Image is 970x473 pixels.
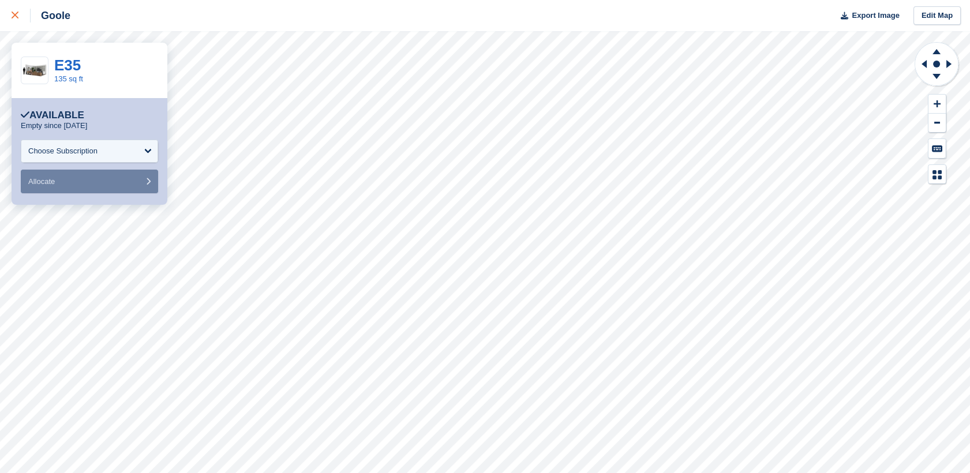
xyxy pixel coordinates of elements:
button: Allocate [21,170,158,193]
div: Goole [31,9,70,22]
div: Available [21,110,84,121]
button: Zoom In [928,95,946,114]
button: Map Legend [928,165,946,184]
a: 135 sq ft [54,74,83,83]
a: Edit Map [913,6,961,25]
a: E35 [54,57,81,74]
span: Allocate [28,177,55,186]
span: Export Image [852,10,899,21]
img: 135-sqft-unit.jpg [21,61,48,81]
p: Empty since [DATE] [21,121,87,130]
button: Keyboard Shortcuts [928,139,946,158]
div: Choose Subscription [28,145,98,157]
button: Export Image [834,6,900,25]
button: Zoom Out [928,114,946,133]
